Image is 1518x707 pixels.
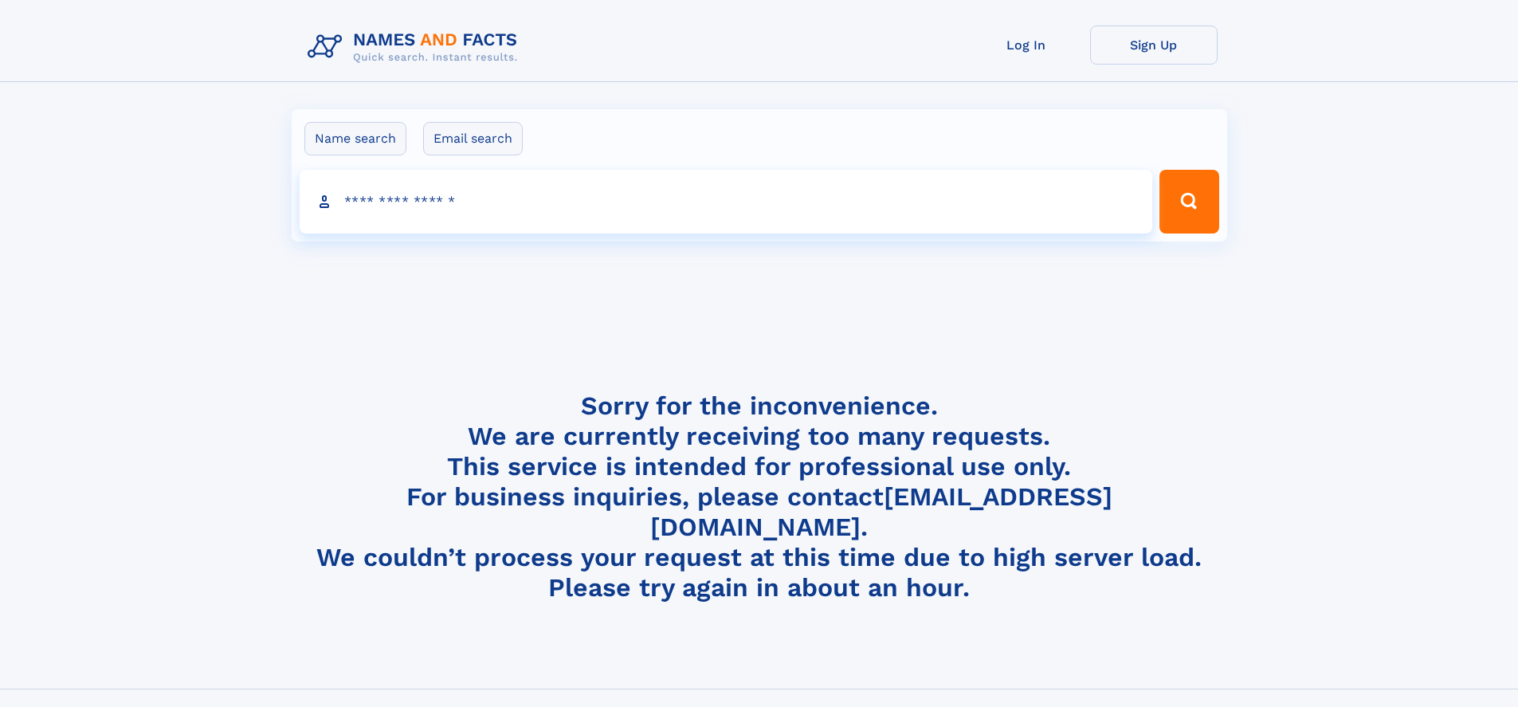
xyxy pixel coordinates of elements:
[300,170,1153,234] input: search input
[1159,170,1218,234] button: Search Button
[1090,26,1218,65] a: Sign Up
[963,26,1090,65] a: Log In
[304,122,406,155] label: Name search
[650,481,1112,542] a: [EMAIL_ADDRESS][DOMAIN_NAME]
[423,122,523,155] label: Email search
[301,26,531,69] img: Logo Names and Facts
[301,391,1218,603] h4: Sorry for the inconvenience. We are currently receiving too many requests. This service is intend...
